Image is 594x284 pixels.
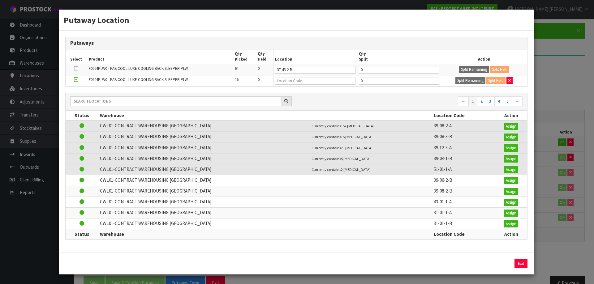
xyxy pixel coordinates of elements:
[258,66,260,71] span: 0
[312,124,374,128] small: Currently contains
[432,186,495,197] td: 39-08-2-B
[312,167,371,172] small: Currently contains
[432,111,495,121] th: Location Code
[357,49,441,64] th: Qty Split
[477,96,486,106] a: 2
[273,49,357,64] th: Location
[432,153,495,164] td: 39-04-1-B
[504,220,518,228] button: Assign
[495,111,527,121] th: Action
[504,144,518,152] button: Assign
[490,66,509,73] button: Split Held
[98,186,310,197] td: CWL01-CONTRACT WAREHOUSING [GEOGRAPHIC_DATA]
[89,66,188,71] span: F0624PLW0 - PAB COOL LUXE COOLING BACK SLEEPER PLW
[503,96,512,106] a: 5
[432,175,495,186] td: 39-06-2-B
[66,229,98,239] th: Status
[301,96,523,107] nav: Page navigation
[98,111,310,121] th: Warehouse
[70,96,281,106] input: Search locations
[87,49,233,64] th: Product
[432,218,495,229] td: 31-01-1-B
[432,208,495,218] td: 31-01-1-A
[66,111,98,121] th: Status
[98,229,310,239] th: Warehouse
[275,66,355,74] input: Location Code
[432,197,495,208] td: 43-01-1-A
[494,96,503,106] a: 4
[504,210,518,217] button: Assign
[89,77,188,82] span: F0624PLW0 - PAB COOL LUXE COOLING BACK SLEEPER PLW
[235,77,239,82] span: 16
[64,14,529,26] h3: Putaway Location
[341,167,371,172] span: 2 [MEDICAL_DATA]
[359,66,439,74] input: Qty Putaway
[275,77,355,85] input: Location Code
[341,124,374,128] span: 157 [MEDICAL_DATA]
[341,146,372,150] span: 23 [MEDICAL_DATA]
[432,164,495,175] td: 51-01-1-A
[468,96,477,106] a: 1
[256,49,273,64] th: Qty Held
[98,132,310,142] td: CWL01-CONTRACT WAREHOUSING [GEOGRAPHIC_DATA]
[98,164,310,175] td: CWL01-CONTRACT WAREHOUSING [GEOGRAPHIC_DATA]
[66,49,87,64] th: Select
[98,197,310,208] td: CWL01-CONTRACT WAREHOUSING [GEOGRAPHIC_DATA]
[504,123,518,130] button: Assign
[458,96,469,106] a: ←
[504,155,518,163] button: Assign
[512,96,523,106] a: →
[98,175,310,186] td: CWL01-CONTRACT WAREHOUSING [GEOGRAPHIC_DATA]
[459,66,489,73] button: Split Remaining
[98,121,310,132] td: CWL01-CONTRACT WAREHOUSING [GEOGRAPHIC_DATA]
[98,208,310,218] td: CWL01-CONTRACT WAREHOUSING [GEOGRAPHIC_DATA]
[341,156,371,161] span: 5 [MEDICAL_DATA]
[504,166,518,173] button: Assign
[312,146,372,150] small: Currently contains
[70,40,523,46] h3: Putaways
[312,134,372,139] small: Currently contains
[258,77,260,82] span: 0
[432,132,495,142] td: 39-08-3-B
[312,156,371,161] small: Currently contains
[504,177,518,184] button: Assign
[98,218,310,229] td: CWL01-CONTRACT WAREHOUSING [GEOGRAPHIC_DATA]
[432,121,495,132] td: 39-08-2-A
[441,49,527,64] th: Action
[486,96,495,106] a: 3
[486,77,506,84] button: Split Held
[432,229,495,239] th: Location Code
[233,49,256,64] th: Qty Picked
[359,77,439,85] input: Qty Putaway
[495,229,527,239] th: Action
[98,142,310,153] td: CWL01-CONTRACT WAREHOUSING [GEOGRAPHIC_DATA]
[432,142,495,153] td: 39-12-3-A
[514,259,527,269] button: Exit
[455,77,485,84] button: Split Remaining
[98,153,310,164] td: CWL01-CONTRACT WAREHOUSING [GEOGRAPHIC_DATA]
[341,134,372,139] span: 75 [MEDICAL_DATA]
[504,188,518,195] button: Assign
[504,134,518,141] button: Assign
[235,66,239,71] span: 64
[504,199,518,206] button: Assign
